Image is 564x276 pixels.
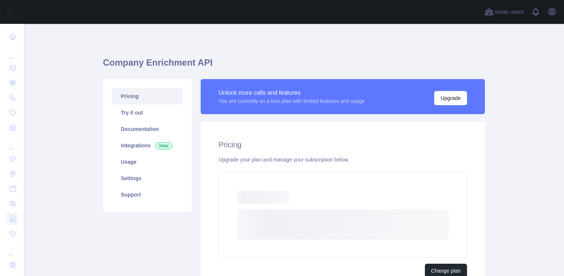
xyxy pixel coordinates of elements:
[483,6,525,18] button: Invite users
[112,154,183,170] a: Usage
[112,104,183,121] a: Try it out
[112,170,183,186] a: Settings
[112,137,183,154] a: Integrations New
[434,91,467,105] button: Upgrade
[155,142,172,150] span: New
[219,139,467,150] h2: Pricing
[495,8,524,16] span: Invite users
[6,136,18,151] div: ...
[6,242,18,257] div: ...
[112,121,183,137] a: Documentation
[112,88,183,104] a: Pricing
[219,97,365,105] div: You are currently on a free plan with limited features and usage
[112,186,183,203] a: Support
[103,57,485,75] h1: Company Enrichment API
[219,88,365,97] div: Unlock more calls and features
[219,156,467,163] div: Upgrade your plan and manage your subscription below.
[6,45,18,60] div: ...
